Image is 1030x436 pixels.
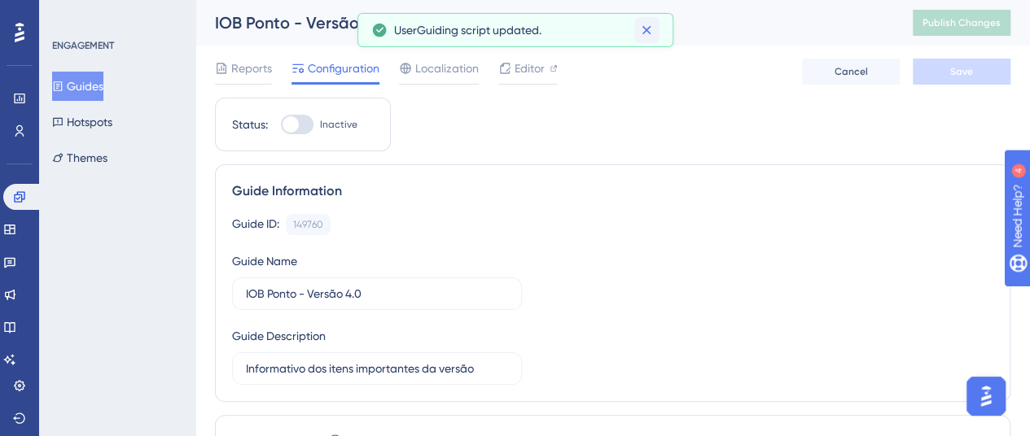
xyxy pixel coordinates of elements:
button: Guides [52,72,103,101]
input: Type your Guide’s Description here [246,360,508,377]
iframe: UserGuiding AI Assistant Launcher [962,372,1010,421]
div: ENGAGEMENT [52,39,114,52]
div: 4 [113,8,118,21]
span: UserGuiding script updated. [394,20,541,40]
span: Reports [231,59,272,78]
button: Cancel [802,59,900,85]
div: IOB Ponto - Versão 4.0 [215,11,872,34]
div: Guide Description [232,326,326,346]
button: Themes [52,143,107,172]
button: Hotspots [52,107,112,137]
button: Save [913,59,1010,85]
div: 149760 [293,218,323,231]
div: Status: [232,115,268,134]
span: Need Help? [38,4,102,24]
span: Publish Changes [923,16,1001,29]
div: Guide Name [232,251,297,271]
span: Configuration [308,59,379,78]
span: Save [950,65,973,78]
input: Type your Guide’s Name here [246,285,508,303]
span: Editor [515,59,545,78]
div: Guide Information [232,181,993,201]
div: Guide ID: [232,214,279,235]
span: Inactive [320,118,357,131]
span: Cancel [835,65,868,78]
button: Publish Changes [913,10,1010,36]
span: Localization [415,59,479,78]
